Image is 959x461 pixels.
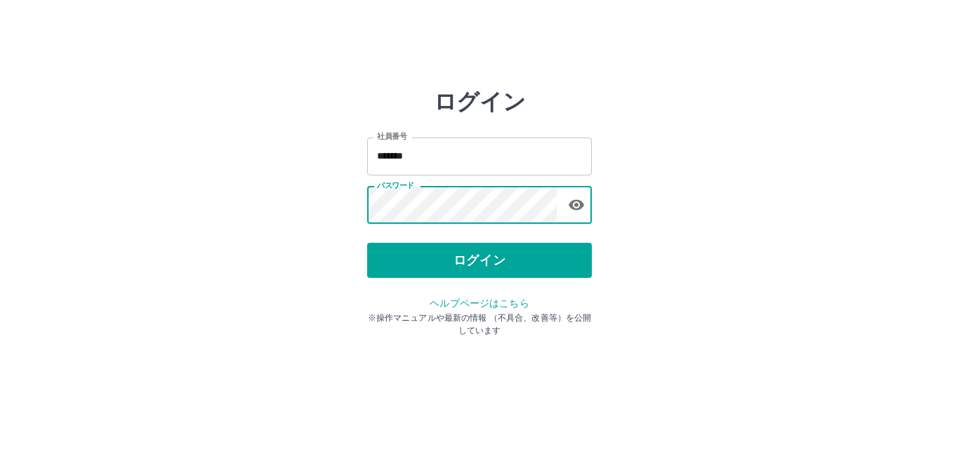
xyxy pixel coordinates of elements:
[434,88,526,115] h2: ログイン
[377,131,406,142] label: 社員番号
[430,298,529,309] a: ヘルプページはこちら
[367,243,592,278] button: ログイン
[367,312,592,337] p: ※操作マニュアルや最新の情報 （不具合、改善等）を公開しています
[377,180,414,191] label: パスワード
